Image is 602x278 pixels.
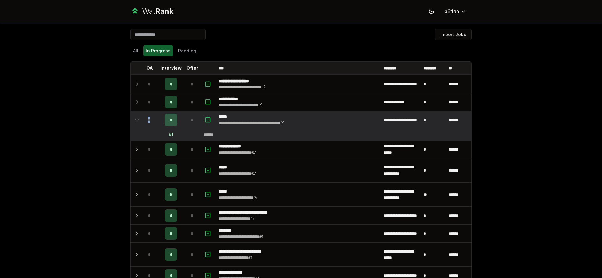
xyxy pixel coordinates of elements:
[130,6,173,16] a: WatRank
[169,131,173,138] div: # 1
[187,65,198,71] p: Offer
[176,45,199,56] button: Pending
[435,29,472,40] button: Import Jobs
[130,45,141,56] button: All
[445,8,459,15] span: a6tian
[161,65,182,71] p: Interview
[142,6,173,16] div: Wat
[143,45,173,56] button: In Progress
[155,7,173,16] span: Rank
[440,6,472,17] button: a6tian
[146,65,153,71] p: OA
